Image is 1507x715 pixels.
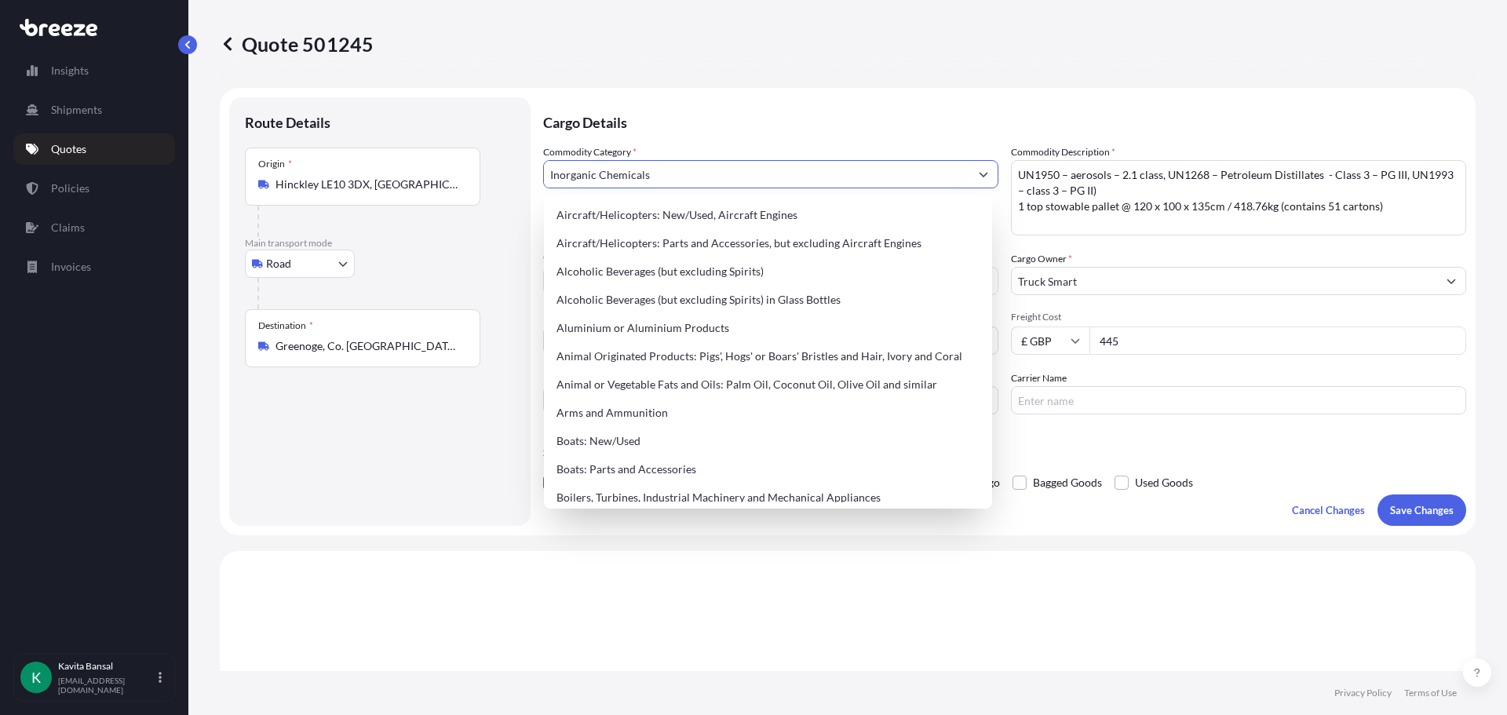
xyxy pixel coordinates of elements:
span: Road [266,256,291,272]
p: Quote 501245 [220,31,374,57]
button: Select transport [245,250,355,278]
div: Animal Originated Products: Pigs', Hogs' or Boars' Bristles and Hair, Ivory and Coral [550,342,986,370]
div: Alcoholic Beverages (but excluding Spirits) [550,257,986,286]
p: Quotes [51,141,86,157]
p: Invoices [51,259,91,275]
div: Aircraft/Helicopters: New/Used, Aircraft Engines [550,201,986,229]
input: Origin [275,177,461,192]
p: Insights [51,63,89,78]
span: K [31,669,41,685]
input: Enter amount [1089,326,1466,355]
input: Select a commodity type [544,160,969,188]
p: Cancel Changes [1292,502,1365,518]
input: Your internal reference [543,386,998,414]
p: Privacy Policy [1334,687,1392,699]
span: Used Goods [1135,471,1193,494]
span: Commodity Value [543,251,998,264]
input: Full name [1012,267,1437,295]
textarea: UN1950 – aerosols – 2.1 class, UN1268 – Petroleum Distillates - Class 3 – PG III, UN1993 – class ... [1011,160,1466,235]
span: Load Type [543,311,590,326]
p: Terms of Use [1404,687,1457,699]
span: Bagged Goods [1033,471,1102,494]
div: Boilers, Turbines, Industrial Machinery and Mechanical Appliances [550,483,986,512]
div: Boats: Parts and Accessories [550,455,986,483]
button: Show suggestions [969,160,998,188]
button: Show suggestions [1437,267,1465,295]
label: Commodity Category [543,144,637,160]
div: Destination [258,319,313,332]
label: Cargo Owner [1011,251,1072,267]
label: Commodity Description [1011,144,1115,160]
p: Claims [51,220,85,235]
p: Route Details [245,113,330,132]
div: Origin [258,158,292,170]
p: Special Conditions [543,446,1466,458]
label: Booking Reference [543,370,622,386]
label: Carrier Name [1011,370,1067,386]
div: Boats: New/Used [550,427,986,455]
div: Aluminium or Aluminium Products [550,314,986,342]
p: Kavita Bansal [58,660,155,673]
span: Freight Cost [1011,311,1466,323]
p: Shipments [51,102,102,118]
div: Alcoholic Beverages (but excluding Spirits) in Glass Bottles [550,286,986,314]
p: [EMAIL_ADDRESS][DOMAIN_NAME] [58,676,155,695]
p: Cargo Details [543,97,1466,144]
p: Save Changes [1390,502,1454,518]
input: Enter name [1011,386,1466,414]
div: Arms and Ammunition [550,399,986,427]
div: Animal or Vegetable Fats and Oils: Palm Oil, Coconut Oil, Olive Oil and similar [550,370,986,399]
p: Policies [51,181,89,196]
div: Aircraft/Helicopters: Parts and Accessories, but excluding Aircraft Engines [550,229,986,257]
input: Destination [275,338,461,354]
p: Main transport mode [245,237,515,250]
